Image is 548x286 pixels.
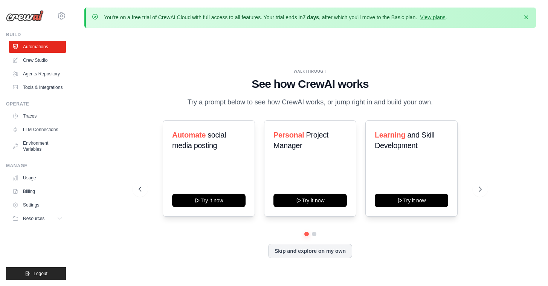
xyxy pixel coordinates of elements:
div: Manage [6,163,66,169]
button: Try it now [375,194,448,207]
a: Traces [9,110,66,122]
a: Environment Variables [9,137,66,155]
p: You're on a free trial of CrewAI Cloud with full access to all features. Your trial ends in , aft... [104,14,447,21]
button: Skip and explore on my own [268,244,352,258]
a: Automations [9,41,66,53]
span: Personal [273,131,304,139]
strong: 7 days [302,14,319,20]
span: and Skill Development [375,131,434,150]
button: Try it now [273,194,347,207]
a: Settings [9,199,66,211]
p: Try a prompt below to see how CrewAI works, or jump right in and build your own. [184,97,437,108]
a: View plans [420,14,445,20]
span: Learning [375,131,405,139]
a: LLM Connections [9,124,66,136]
div: Operate [6,101,66,107]
a: Crew Studio [9,54,66,66]
div: Build [6,32,66,38]
h1: See how CrewAI works [139,77,482,91]
span: Resources [23,216,44,222]
a: Tools & Integrations [9,81,66,93]
span: Project Manager [273,131,328,150]
img: Logo [6,10,44,21]
span: social media posting [172,131,226,150]
span: Logout [34,271,47,277]
button: Resources [9,213,66,225]
button: Try it now [172,194,246,207]
a: Usage [9,172,66,184]
div: WALKTHROUGH [139,69,482,74]
button: Logout [6,267,66,280]
a: Agents Repository [9,68,66,80]
span: Automate [172,131,206,139]
a: Billing [9,185,66,197]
